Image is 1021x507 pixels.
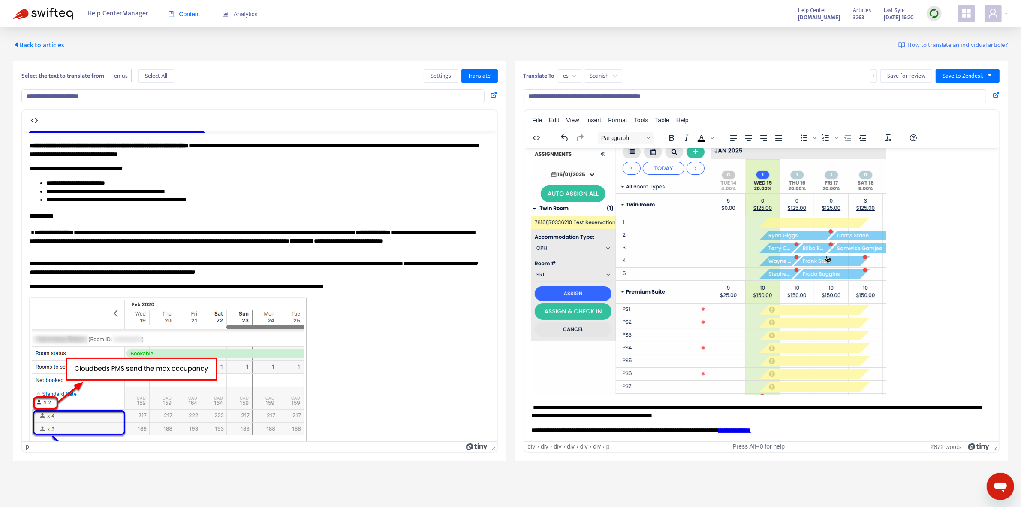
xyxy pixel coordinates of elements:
span: Format [608,117,627,124]
a: [DOMAIN_NAME] [798,12,840,22]
div: Text color Black [694,132,715,144]
div: div [593,443,601,450]
span: caret-left [13,41,20,48]
span: Settings [431,71,451,81]
a: How to translate an individual article? [898,40,1008,50]
div: div [541,443,548,450]
button: Align right [756,132,771,144]
span: Save to Zendesk [943,71,983,81]
a: Powered by Tiny [466,443,488,450]
div: div [554,443,562,450]
button: Undo [557,132,572,144]
button: Select All [138,69,174,83]
button: more [870,69,877,83]
span: Insert [586,117,601,124]
span: Save for review [887,71,925,81]
button: Increase indent [855,132,870,144]
span: area-chart [223,11,229,17]
button: Translate [461,69,498,83]
span: appstore [961,8,972,18]
button: Save for review [880,69,932,83]
strong: [DATE] 16:20 [884,13,914,22]
span: Table [655,117,669,124]
div: › [602,443,605,450]
button: Decrease indent [840,132,855,144]
div: Bullet list [796,132,818,144]
span: Help Center [798,6,826,15]
div: Press Alt+0 for help [682,443,836,450]
div: p [26,443,29,450]
button: Italic [679,132,693,144]
span: Help Center Manager [88,6,149,22]
div: › [550,443,552,450]
b: Translate To [524,71,555,81]
button: Save to Zendeskcaret-down [936,69,1000,83]
span: Analytics [223,11,258,18]
button: Redo [572,132,587,144]
div: › [537,443,539,450]
div: div [528,443,536,450]
span: en-us [111,69,132,83]
div: › [590,443,592,450]
div: Press the Up and Down arrow keys to resize the editor. [990,442,999,452]
button: Align left [726,132,741,144]
strong: [DOMAIN_NAME] [798,13,840,22]
div: div [580,443,588,450]
button: Bold [664,132,678,144]
button: Settings [424,69,458,83]
span: Paragraph [601,134,643,141]
div: Numbered list [818,132,840,144]
span: Spanish [590,70,617,82]
span: caret-down [987,72,993,78]
span: How to translate an individual article? [907,40,1008,50]
span: Articles [853,6,871,15]
div: div [567,443,575,450]
span: user [988,8,998,18]
span: Help [676,117,689,124]
iframe: Botón para iniciar la ventana de mensajería [987,473,1014,500]
span: Last Sync [884,6,906,15]
span: Tools [634,117,648,124]
a: Powered by Tiny [968,443,990,450]
img: image-link [898,42,905,49]
div: › [576,443,578,450]
button: Justify [771,132,786,144]
span: es [563,70,576,82]
div: Press the Up and Down arrow keys to resize the editor. [488,442,497,452]
span: Content [168,11,200,18]
span: File [533,117,542,124]
span: Select All [145,71,167,81]
button: Clear formatting [880,132,895,144]
button: 2872 words [931,443,961,450]
img: Swifteq [13,8,73,20]
button: Help [906,132,920,144]
img: sync.dc5367851b00ba804db3.png [929,8,940,19]
span: Translate [468,71,491,81]
strong: 3263 [853,13,864,22]
img: 33748206059035 [7,167,285,342]
iframe: Rich Text Area [524,148,999,441]
iframe: Rich Text Area [22,131,497,441]
div: p [606,443,610,450]
b: Select the text to translate from [21,71,104,81]
span: more [870,72,876,78]
span: View [566,117,579,124]
button: Block Paragraph [597,132,653,144]
span: Back to articles [13,39,64,51]
span: Edit [549,117,559,124]
span: book [168,11,174,17]
div: › [563,443,566,450]
button: Align center [741,132,756,144]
